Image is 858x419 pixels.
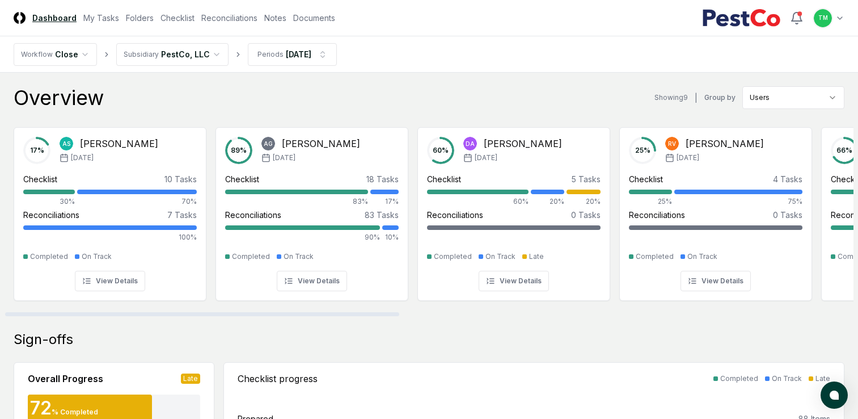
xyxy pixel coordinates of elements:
a: 89%AG[PERSON_NAME][DATE]Checklist18 Tasks83%17%Reconciliations83 Tasks90%10%CompletedOn TrackView... [215,118,408,301]
div: [PERSON_NAME] [686,137,764,150]
div: 7 Tasks [167,209,197,221]
div: Reconciliations [427,209,483,221]
a: 25%RV[PERSON_NAME][DATE]Checklist4 Tasks25%75%Reconciliations0 TasksCompletedOn TrackView Details [619,118,812,301]
div: Checklist [629,173,663,185]
div: 70% [77,196,197,207]
span: [DATE] [475,153,497,163]
img: PestCo logo [702,9,781,27]
a: Folders [126,12,154,24]
a: Dashboard [32,12,77,24]
div: | [695,92,698,104]
div: Completed [232,252,270,262]
span: [DATE] [273,153,295,163]
button: TM [813,8,833,28]
div: [PERSON_NAME] [80,137,158,150]
div: Subsidiary [124,49,159,60]
span: DA [466,140,475,148]
div: [PERSON_NAME] [484,137,562,150]
div: Reconciliations [225,209,281,221]
div: 75% [674,196,803,207]
div: 83 Tasks [365,209,399,221]
button: View Details [75,271,145,291]
button: View Details [681,271,751,291]
a: 60%DA[PERSON_NAME][DATE]Checklist5 Tasks60%20%20%Reconciliations0 TasksCompletedOn TrackLateView ... [417,118,610,301]
div: Late [181,374,200,384]
span: [DATE] [677,153,699,163]
div: 17% [370,196,399,207]
button: View Details [479,271,549,291]
div: Overview [14,86,104,109]
div: Checklist [427,173,461,185]
nav: breadcrumb [14,43,337,66]
div: 60% [427,196,529,207]
a: Documents [293,12,335,24]
div: Late [815,374,830,384]
img: Logo [14,12,26,24]
div: Periods [257,49,284,60]
div: On Track [687,252,717,262]
div: 20% [531,196,565,207]
div: Reconciliations [23,209,79,221]
div: Completed [720,374,758,384]
a: Checklist [160,12,195,24]
div: 83% [225,196,368,207]
button: atlas-launcher [821,382,848,409]
div: 0 Tasks [571,209,601,221]
span: AG [264,140,273,148]
div: Checklist progress [238,372,318,386]
div: [PERSON_NAME] [282,137,360,150]
div: 0 Tasks [773,209,802,221]
div: 20% [567,196,601,207]
div: 30% [23,196,75,207]
div: Completed [434,252,472,262]
span: RV [668,140,676,148]
a: Notes [264,12,286,24]
span: TM [818,14,828,22]
div: 4 Tasks [773,173,802,185]
div: Checklist [23,173,57,185]
div: On Track [485,252,515,262]
div: Sign-offs [14,330,844,349]
div: 72 [28,399,52,417]
div: Completed [30,252,68,262]
span: [DATE] [71,153,94,163]
div: On Track [284,252,314,262]
div: Checklist [225,173,259,185]
div: 5 Tasks [572,173,601,185]
div: Workflow [21,49,53,60]
label: Group by [704,94,736,101]
div: 25% [629,196,672,207]
button: Periods[DATE] [248,43,337,66]
div: Reconciliations [629,209,685,221]
div: % Completed [52,407,98,417]
a: 17%AS[PERSON_NAME][DATE]Checklist10 Tasks30%70%Reconciliations7 Tasks100%CompletedOn TrackView De... [14,118,206,301]
div: 18 Tasks [366,173,399,185]
span: AS [62,140,70,148]
div: Showing 9 [654,93,688,103]
div: 10 Tasks [164,173,197,185]
a: My Tasks [83,12,119,24]
div: [DATE] [286,48,311,60]
button: View Details [277,271,347,291]
div: On Track [772,374,802,384]
a: Reconciliations [201,12,257,24]
div: On Track [82,252,112,262]
div: 90% [225,232,380,242]
div: Late [529,252,544,262]
div: Overall Progress [28,372,103,386]
div: 100% [23,232,197,242]
div: 10% [382,232,399,242]
div: Completed [636,252,674,262]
